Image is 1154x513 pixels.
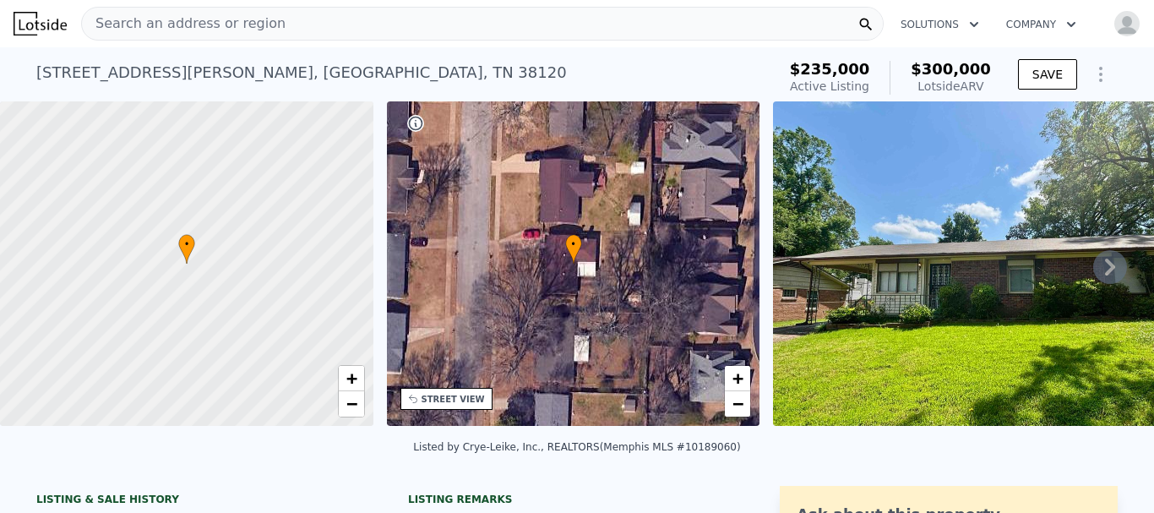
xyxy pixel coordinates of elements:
button: Solutions [887,9,993,40]
div: Lotside ARV [911,78,991,95]
div: [STREET_ADDRESS][PERSON_NAME] , [GEOGRAPHIC_DATA] , TN 38120 [36,61,567,85]
a: Zoom out [339,391,364,417]
a: Zoom in [725,366,750,391]
button: SAVE [1018,59,1077,90]
div: Listing remarks [408,493,746,506]
span: Search an address or region [82,14,286,34]
a: Zoom out [725,391,750,417]
span: + [346,368,357,389]
span: − [732,393,743,414]
span: + [732,368,743,389]
div: Listed by Crye-Leike, Inc., REALTORS (Memphis MLS #10189060) [413,441,740,453]
span: Active Listing [790,79,869,93]
div: • [178,234,195,264]
span: $235,000 [790,60,870,78]
img: avatar [1113,10,1140,37]
span: • [565,237,582,252]
div: • [565,234,582,264]
button: Show Options [1084,57,1118,91]
a: Zoom in [339,366,364,391]
img: Lotside [14,12,67,35]
span: • [178,237,195,252]
button: Company [993,9,1090,40]
div: LISTING & SALE HISTORY [36,493,374,510]
div: STREET VIEW [422,393,485,406]
span: − [346,393,357,414]
span: $300,000 [911,60,991,78]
